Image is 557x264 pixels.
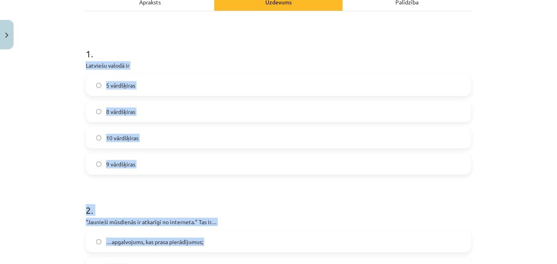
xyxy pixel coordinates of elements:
[96,83,101,88] input: 5 vārdšķiras
[96,109,101,114] input: 8 vārdšķiras
[96,239,101,244] input: …apgalvojums, kas prasa pierādījumus;
[86,218,471,226] p: “Jaunieši mūsdienās ir atkarīgi no interneta.” Tas ir…
[106,160,135,168] span: 9 vārdšķiras
[86,61,471,70] p: Latviešu valodā ir
[106,134,138,142] span: 10 vārdšķiras
[96,162,101,167] input: 9 vārdšķiras
[86,34,471,59] h1: 1 .
[106,81,135,90] span: 5 vārdšķiras
[106,108,135,116] span: 8 vārdšķiras
[5,33,8,38] img: icon-close-lesson-0947bae3869378f0d4975bcd49f059093ad1ed9edebbc8119c70593378902aed.svg
[96,135,101,141] input: 10 vārdšķiras
[86,191,471,215] h1: 2 .
[106,238,203,246] span: …apgalvojums, kas prasa pierādījumus;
